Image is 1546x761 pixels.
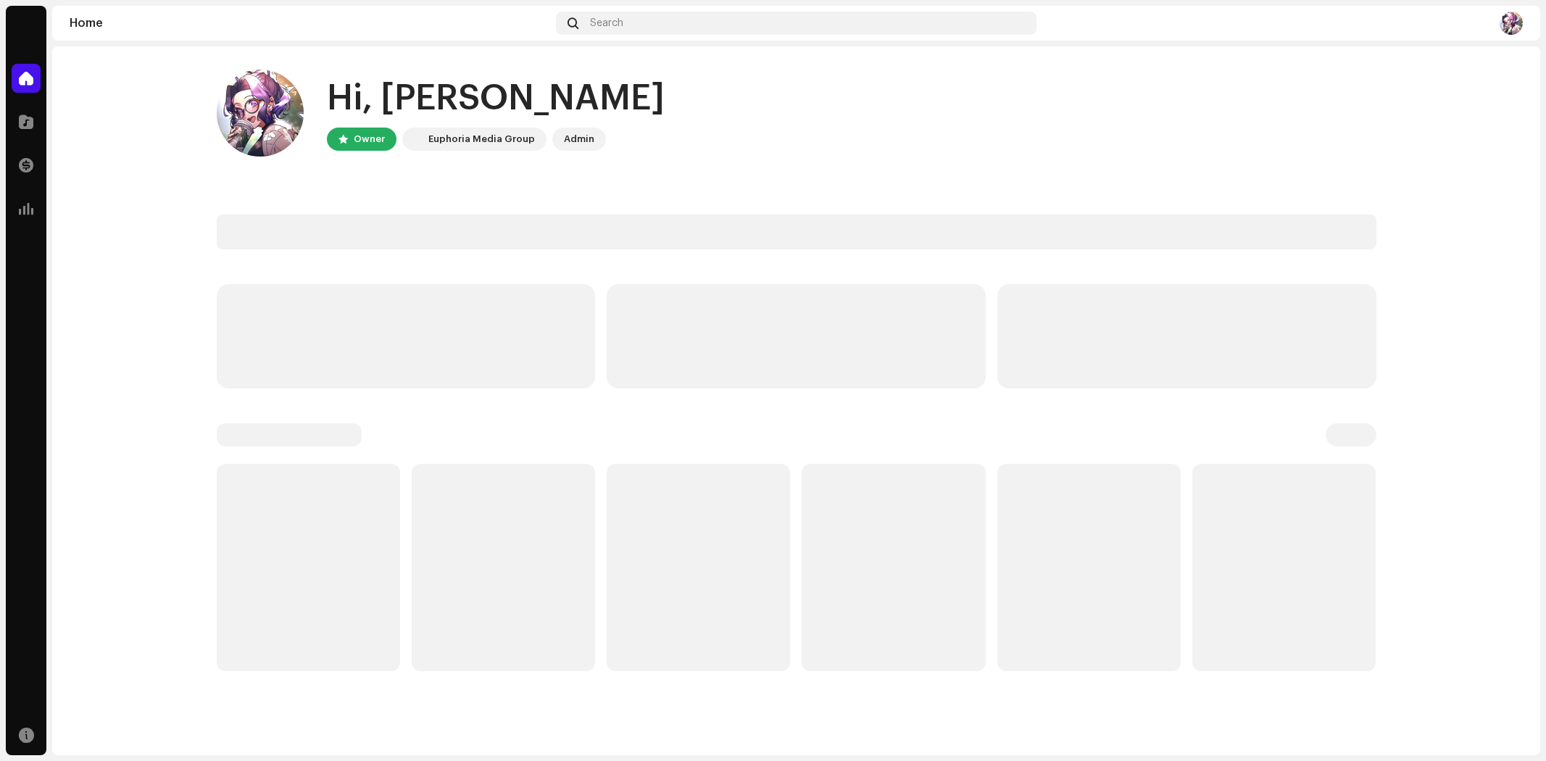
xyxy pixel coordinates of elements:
div: Home [70,17,550,29]
img: de0d2825-999c-4937-b35a-9adca56ee094 [405,130,423,148]
span: Search [590,17,623,29]
div: Admin [564,130,594,148]
div: Hi, [PERSON_NAME] [327,75,665,122]
img: 58f44240-f5e7-422d-bb96-c9b46a6dd89d [1500,12,1523,35]
div: Owner [354,130,385,148]
img: 58f44240-f5e7-422d-bb96-c9b46a6dd89d [217,70,304,157]
div: Euphoria Media Group [428,130,535,148]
